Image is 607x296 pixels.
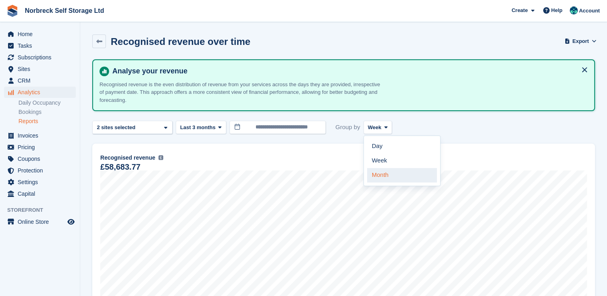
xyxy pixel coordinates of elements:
[367,168,437,182] a: Month
[570,6,578,14] img: Sally King
[18,75,66,86] span: CRM
[22,4,107,17] a: Norbreck Self Storage Ltd
[18,188,66,199] span: Capital
[109,67,588,76] h4: Analyse your revenue
[367,154,437,168] a: Week
[18,28,66,40] span: Home
[176,121,226,134] button: Last 3 months
[18,99,76,107] a: Daily Occupancy
[100,154,155,162] span: Recognised revenue
[4,87,76,98] a: menu
[66,217,76,227] a: Preview store
[18,108,76,116] a: Bookings
[335,121,360,134] span: Group by
[4,28,76,40] a: menu
[18,216,66,227] span: Online Store
[4,188,76,199] a: menu
[18,87,66,98] span: Analytics
[18,130,66,141] span: Invoices
[4,63,76,75] a: menu
[18,118,76,125] a: Reports
[111,36,250,47] h2: Recognised revenue over time
[4,153,76,164] a: menu
[4,165,76,176] a: menu
[18,63,66,75] span: Sites
[100,164,140,170] div: £58,683.77
[4,40,76,51] a: menu
[18,40,66,51] span: Tasks
[158,155,163,160] img: icon-info-grey-7440780725fd019a000dd9b08b2336e03edf1995a4989e88bcd33f0948082b44.svg
[566,34,595,48] button: Export
[4,75,76,86] a: menu
[99,81,380,104] p: Recognised revenue is the even distribution of revenue from your services across the days they ar...
[18,165,66,176] span: Protection
[367,139,437,154] a: Day
[4,216,76,227] a: menu
[551,6,562,14] span: Help
[18,142,66,153] span: Pricing
[7,206,80,214] span: Storefront
[6,5,18,17] img: stora-icon-8386f47178a22dfd0bd8f6a31ec36ba5ce8667c1dd55bd0f319d3a0aa187defe.svg
[95,124,138,132] div: 2 sites selected
[18,176,66,188] span: Settings
[18,52,66,63] span: Subscriptions
[572,37,589,45] span: Export
[363,121,392,134] button: Week
[4,142,76,153] a: menu
[18,153,66,164] span: Coupons
[368,124,382,132] span: Week
[4,52,76,63] a: menu
[4,176,76,188] a: menu
[4,130,76,141] a: menu
[512,6,528,14] span: Create
[579,7,600,15] span: Account
[180,124,215,132] span: Last 3 months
